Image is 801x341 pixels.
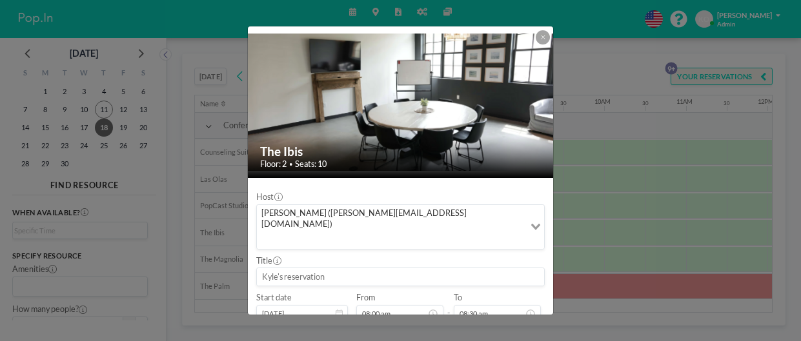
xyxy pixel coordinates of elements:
[256,256,281,266] label: Title
[447,296,450,318] span: -
[258,233,523,246] input: Search for option
[289,161,292,168] span: •
[257,268,544,286] input: Kyle's reservation
[260,159,287,170] span: Floor: 2
[295,159,327,170] span: Seats: 10
[257,205,544,249] div: Search for option
[256,293,292,303] label: Start date
[454,293,462,303] label: To
[260,144,542,159] h2: The Ibis
[259,208,522,230] span: [PERSON_NAME] ([PERSON_NAME][EMAIL_ADDRESS][DOMAIN_NAME])
[256,192,282,202] label: Host
[248,34,554,171] img: 537.png
[356,293,375,303] label: From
